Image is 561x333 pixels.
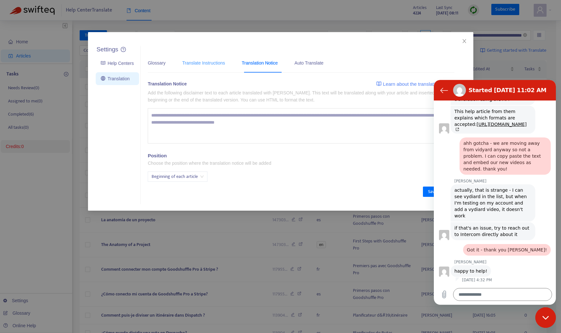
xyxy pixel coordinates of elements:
p: Add the following disclaimer text to each article translated with [PERSON_NAME]. This text will b... [148,89,454,103]
span: Learn about the translation notice [383,80,455,88]
p: Choose the position where the translation notice will be added [148,160,271,167]
button: Save notice [423,187,454,197]
iframe: Messaging window [434,80,556,305]
iframe: Button to launch messaging window, conversation in progress [535,307,556,328]
h5: Settings [97,46,118,53]
div: Translation Notice [242,59,278,66]
a: Translation [101,76,130,81]
div: Translate Instructions [182,59,225,66]
a: Help Centers [101,61,134,66]
span: Beginning of each article [152,172,204,181]
div: Glossary [148,59,165,66]
a: Learn about the translation notice [376,80,455,88]
a: question-circle [121,47,126,52]
img: image-link [376,81,381,86]
div: Translation Notice [148,80,187,88]
div: Auto Translate [294,59,323,66]
button: Close [461,38,468,45]
h6: Position [148,153,167,159]
span: close [462,39,467,44]
span: Save notice [428,188,449,195]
